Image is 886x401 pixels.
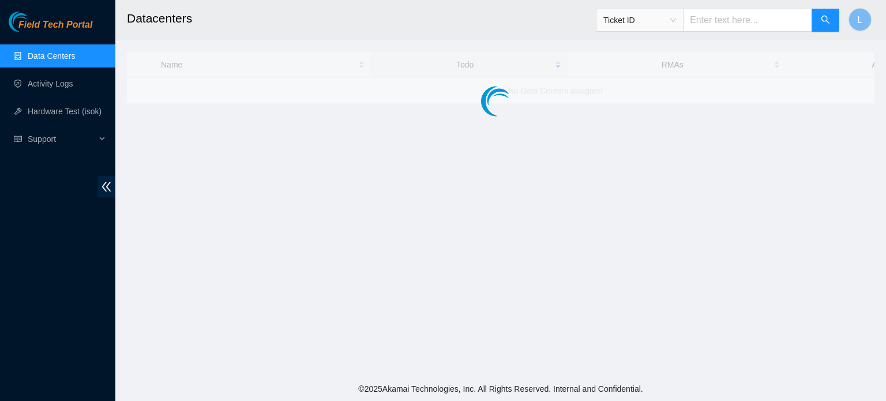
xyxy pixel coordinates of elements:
[9,12,58,32] img: Akamai Technologies
[28,51,75,61] a: Data Centers
[812,9,839,32] button: search
[28,107,102,116] a: Hardware Test (isok)
[683,9,812,32] input: Enter text here...
[18,20,92,31] span: Field Tech Portal
[115,377,886,401] footer: © 2025 Akamai Technologies, Inc. All Rights Reserved. Internal and Confidential.
[858,13,863,27] span: L
[849,8,872,31] button: L
[28,128,96,151] span: Support
[28,79,73,88] a: Activity Logs
[14,135,22,143] span: read
[97,176,115,197] span: double-left
[821,15,830,26] span: search
[603,12,676,29] span: Ticket ID
[9,21,92,36] a: Akamai TechnologiesField Tech Portal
